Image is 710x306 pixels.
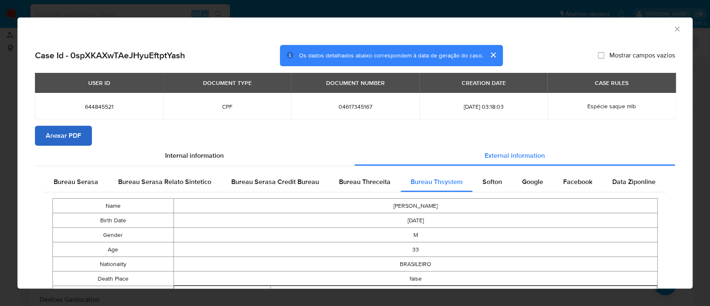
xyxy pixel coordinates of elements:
[173,242,657,257] td: 33
[609,51,675,60] span: Mostrar campos vazios
[563,177,592,187] span: Facebook
[174,286,270,301] td: Type
[35,146,675,166] div: Detailed info
[35,126,92,146] button: Anexar PDF
[53,228,174,242] td: Gender
[46,127,81,145] span: Anexar PDF
[173,103,281,110] span: CPF
[53,271,174,286] td: Death Place
[35,50,185,61] h2: Case Id - 0spXKAXwTAeJHyuEftptYash
[339,177,391,187] span: Bureau Threceita
[173,228,657,242] td: M
[587,102,636,110] span: Espécie saque mlb
[53,199,174,213] td: Name
[522,177,543,187] span: Google
[173,271,657,286] td: false
[53,213,174,228] td: Birth Date
[482,177,502,187] span: Softon
[321,76,390,90] div: DOCUMENT NUMBER
[673,25,680,32] button: Fechar a janela
[54,177,98,187] span: Bureau Serasa
[118,177,211,187] span: Bureau Serasa Relato Sintetico
[53,242,174,257] td: Age
[231,177,319,187] span: Bureau Serasa Credit Bureau
[173,257,657,271] td: BRASILEIRO
[83,76,115,90] div: USER ID
[299,51,483,60] span: Os dados detalhados abaixo correspondem à data de geração do caso.
[301,103,409,110] span: 04617345167
[198,76,257,90] div: DOCUMENT TYPE
[612,177,656,187] span: Data Ziponline
[485,151,545,160] span: External information
[483,45,503,65] button: cerrar
[173,199,657,213] td: [PERSON_NAME]
[590,76,633,90] div: CASE RULES
[411,177,463,187] span: Bureau Thsystem
[53,257,174,271] td: Nationality
[17,17,693,289] div: closure-recommendation-modal
[456,76,510,90] div: CREATION DATE
[173,213,657,228] td: [DATE]
[45,103,153,110] span: 644845521
[44,172,666,192] div: Detailed external info
[429,103,537,110] span: [DATE] 03:18:03
[271,286,657,301] td: CPF
[165,151,224,160] span: Internal information
[598,52,604,59] input: Mostrar campos vazios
